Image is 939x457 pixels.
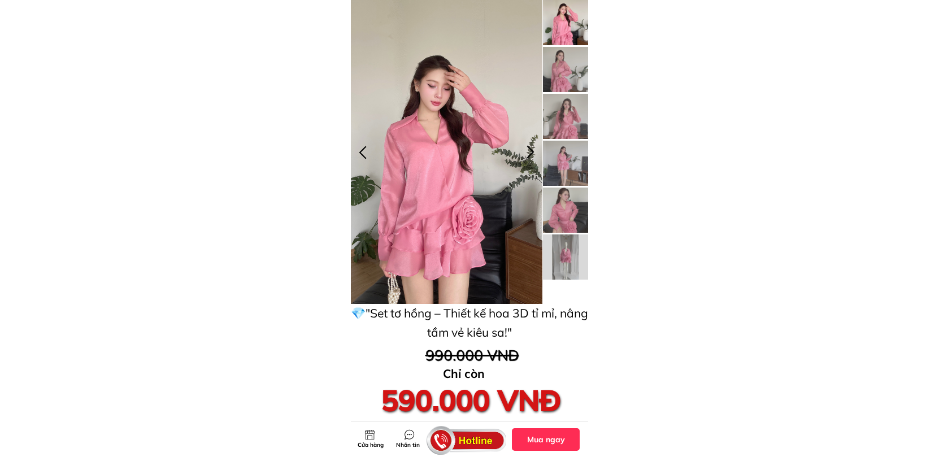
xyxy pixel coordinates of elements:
[340,343,605,367] div: 990.000 VNĐ
[345,429,396,450] a: Cửa hàng
[351,304,588,361] div: 💎"Set tơ hồng – Thiết kế hoa 3D tỉ mỉ, nâng tầm vẻ kiêu sa!"
[512,428,580,451] p: Mua ngay
[334,377,608,423] div: 590.000 VNĐ
[407,364,520,384] h3: Chỉ còn
[345,441,396,450] div: Cửa hàng
[382,441,434,450] div: Nhắn tin
[382,426,434,450] a: Nhắn tin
